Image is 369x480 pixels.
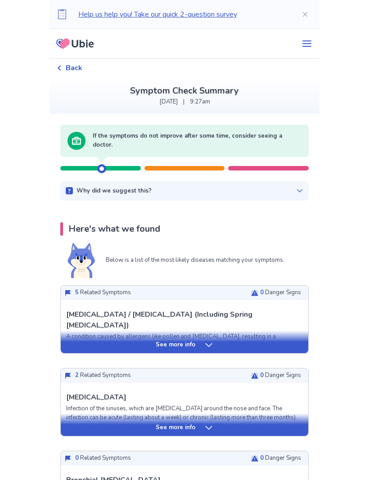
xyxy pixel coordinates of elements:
[66,63,82,73] span: Back
[93,132,301,149] p: If the symptoms do not improve after some time, consider seeing a doctor.
[76,187,152,196] p: Why did we suggest this?
[75,454,79,462] span: 0
[75,288,131,297] p: Related Symptoms
[75,288,79,296] span: 5
[66,404,303,449] p: Infection of the sinuses, which are [MEDICAL_DATA] around the nose and face. The infection can be...
[66,309,303,331] p: [MEDICAL_DATA] / [MEDICAL_DATA] (Including Spring [MEDICAL_DATA])
[294,35,319,53] button: menu
[183,98,184,107] p: |
[260,288,264,296] span: 0
[156,341,195,350] p: See more info
[75,454,131,463] p: Related Symptoms
[260,454,264,462] span: 0
[190,98,210,107] p: 9:27am
[67,243,95,278] img: Shiba
[260,371,301,380] p: Danger Signs
[75,371,79,379] span: 2
[78,9,287,20] p: Help us help you! Take our quick 2-question survey
[68,222,160,236] p: Here's what we found
[75,371,131,380] p: Related Symptoms
[260,371,264,379] span: 0
[260,288,301,297] p: Danger Signs
[66,392,126,403] p: [MEDICAL_DATA]
[156,423,195,432] p: See more info
[57,84,312,98] p: Symptom Check Summary
[106,256,284,265] p: Below is a list of the most likely diseases matching your symptoms.
[260,454,301,463] p: Danger Signs
[159,98,178,107] p: [DATE]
